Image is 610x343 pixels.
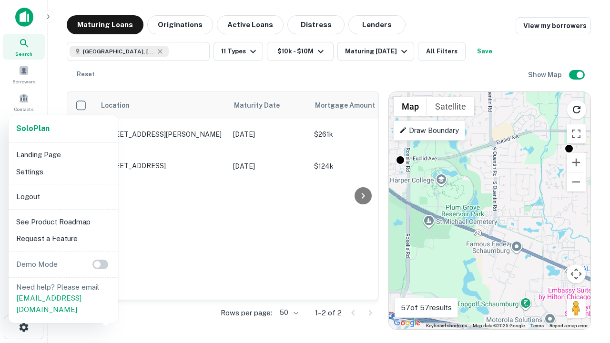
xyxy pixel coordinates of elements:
li: Request a Feature [12,230,114,247]
p: Demo Mode [12,259,61,270]
iframe: Chat Widget [562,267,610,313]
li: Settings [12,163,114,181]
a: [EMAIL_ADDRESS][DOMAIN_NAME] [16,294,81,313]
p: Need help? Please email [16,282,111,315]
li: See Product Roadmap [12,213,114,231]
a: SoloPlan [16,123,50,134]
li: Landing Page [12,146,114,163]
li: Logout [12,188,114,205]
strong: Solo Plan [16,124,50,133]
